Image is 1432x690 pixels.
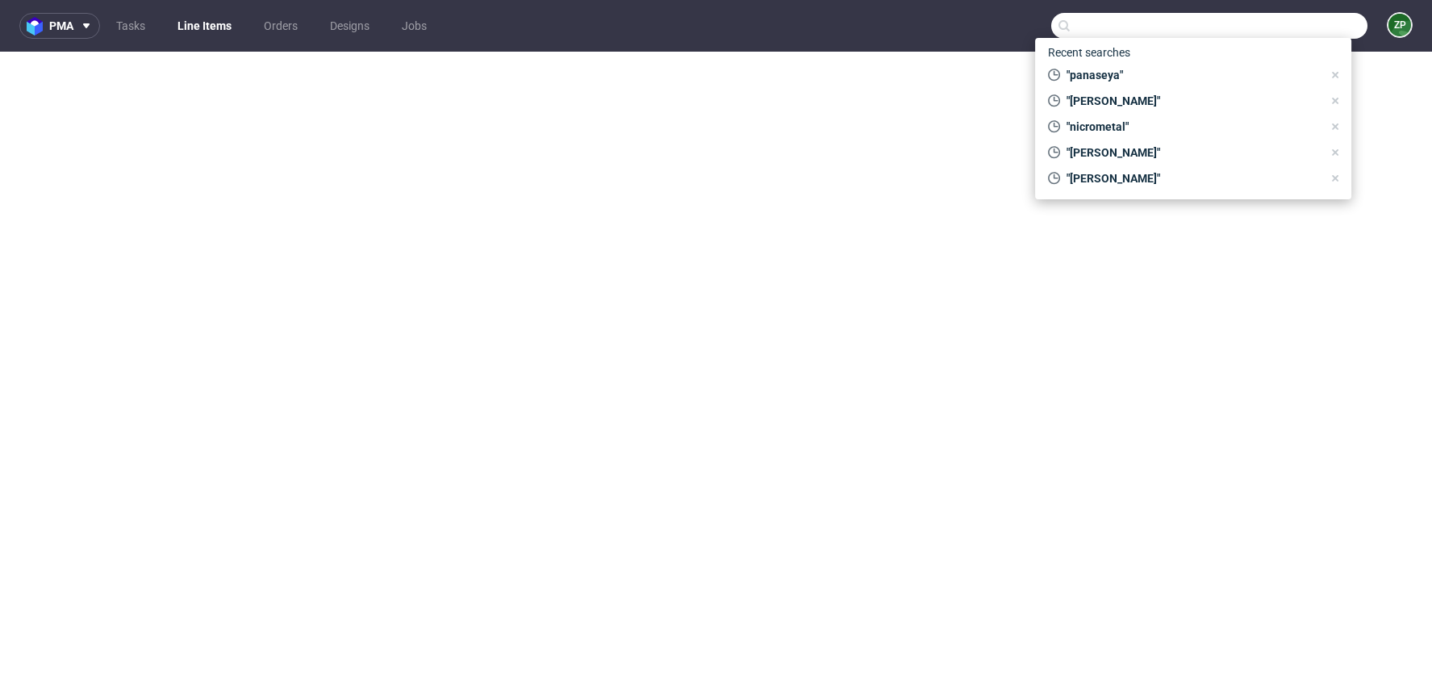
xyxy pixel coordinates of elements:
figcaption: ZP [1388,14,1411,36]
span: "nicrometal" [1060,119,1322,135]
a: Designs [320,13,379,39]
span: "[PERSON_NAME]" [1060,93,1322,109]
span: Recent searches [1042,40,1137,65]
span: "[PERSON_NAME]" [1060,170,1322,186]
button: pma [19,13,100,39]
span: "panaseya" [1060,67,1322,83]
a: Line Items [168,13,241,39]
span: "[PERSON_NAME]" [1060,144,1322,161]
span: pma [49,20,73,31]
a: Tasks [106,13,155,39]
a: Jobs [392,13,436,39]
a: Orders [254,13,307,39]
img: logo [27,17,49,36]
